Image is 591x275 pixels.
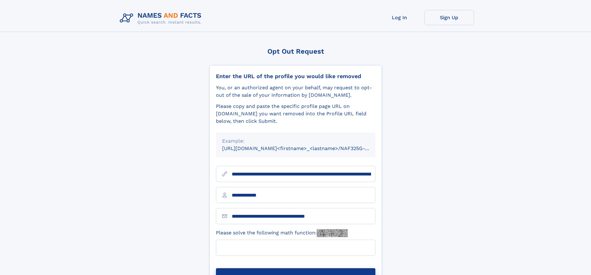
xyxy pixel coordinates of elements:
[216,73,375,80] div: Enter the URL of the profile you would like removed
[424,10,474,25] a: Sign Up
[209,47,382,55] div: Opt Out Request
[216,229,348,237] label: Please solve the following math function:
[222,145,387,151] small: [URL][DOMAIN_NAME]<firstname>_<lastname>/NAF325G-xxxxxxxx
[216,103,375,125] div: Please copy and paste the specific profile page URL on [DOMAIN_NAME] you want removed into the Pr...
[216,84,375,99] div: You, or an authorized agent on your behalf, may request to opt-out of the sale of your informatio...
[117,10,207,27] img: Logo Names and Facts
[222,137,369,145] div: Example:
[375,10,424,25] a: Log In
